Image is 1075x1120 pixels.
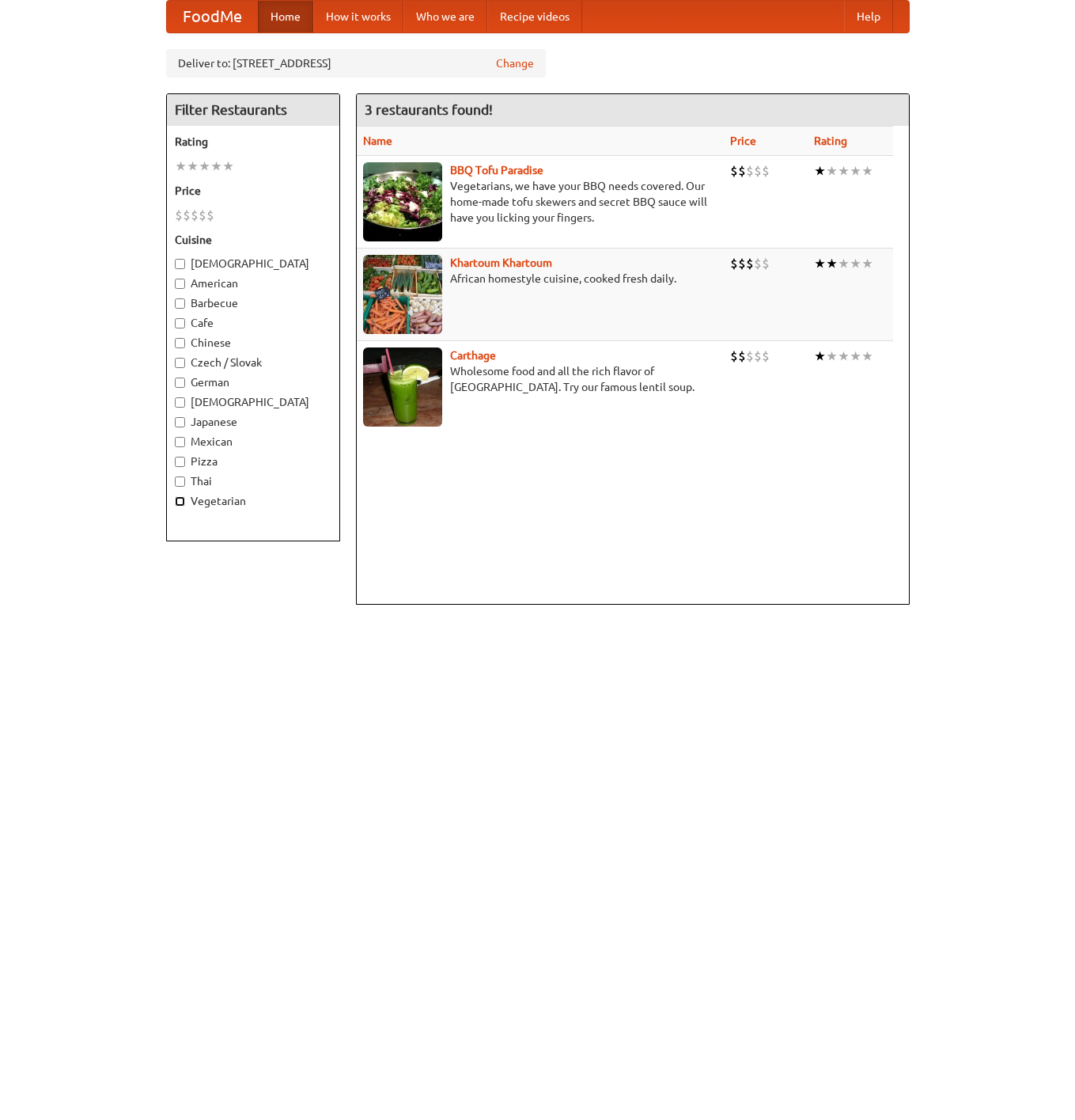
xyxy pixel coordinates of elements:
a: FoodMe [167,1,258,32]
label: [DEMOGRAPHIC_DATA] [175,394,331,410]
li: ★ [199,158,210,175]
label: Thai [175,473,331,489]
label: Mexican [175,434,331,450]
li: ★ [814,255,826,272]
li: $ [191,207,199,224]
a: How it works [313,1,403,32]
a: BBQ Tofu Paradise [450,164,543,177]
li: $ [754,255,762,272]
input: Japanese [175,417,185,427]
p: African homestyle cuisine, cooked fresh daily. [363,271,717,287]
li: ★ [175,158,187,175]
li: $ [754,347,762,365]
input: Thai [175,476,185,487]
input: [DEMOGRAPHIC_DATA] [175,259,185,269]
label: Cafe [175,315,331,331]
li: ★ [850,162,861,180]
a: Home [258,1,313,32]
label: Pizza [175,454,331,469]
li: $ [183,207,191,224]
li: $ [746,347,754,365]
li: ★ [861,162,873,180]
li: $ [762,347,770,365]
li: ★ [210,158,222,175]
li: $ [730,162,738,180]
li: ★ [861,255,873,272]
input: German [175,378,185,388]
a: Who we are [403,1,487,32]
li: ★ [187,158,199,175]
label: German [175,374,331,390]
li: ★ [838,255,850,272]
input: American [175,279,185,289]
li: ★ [826,162,838,180]
input: Pizza [175,457,185,467]
h4: Filter Restaurants [167,94,339,126]
li: ★ [850,347,861,365]
p: Vegetarians, we have your BBQ needs covered. Our home-made tofu skewers and secret BBQ sauce will... [363,178,717,226]
li: ★ [814,347,826,365]
label: Barbecue [175,295,331,311]
label: Japanese [175,414,331,430]
a: Recipe videos [487,1,582,32]
li: ★ [826,255,838,272]
li: ★ [814,162,826,180]
li: ★ [826,347,838,365]
h5: Price [175,183,331,199]
li: $ [762,162,770,180]
li: $ [175,207,183,224]
li: $ [746,255,754,272]
a: Carthage [450,349,496,362]
img: khartoum.jpg [363,255,442,334]
a: Price [730,135,756,147]
li: $ [199,207,206,224]
input: Cafe [175,318,185,328]
h5: Rating [175,134,331,150]
h5: Cuisine [175,232,331,248]
input: Mexican [175,437,185,447]
img: carthage.jpg [363,347,442,427]
label: Vegetarian [175,493,331,509]
label: American [175,275,331,291]
li: $ [762,255,770,272]
input: [DEMOGRAPHIC_DATA] [175,397,185,408]
li: $ [730,255,738,272]
li: ★ [838,162,850,180]
input: Czech / Slovak [175,358,185,368]
img: tofuparadise.jpg [363,162,442,241]
div: Deliver to: [STREET_ADDRESS] [166,49,546,78]
li: $ [730,347,738,365]
li: ★ [850,255,861,272]
label: Czech / Slovak [175,355,331,370]
a: Change [496,55,534,71]
li: $ [738,162,746,180]
a: Khartoum Khartoum [450,256,552,269]
li: ★ [838,347,850,365]
li: ★ [222,158,234,175]
input: Chinese [175,338,185,348]
a: Rating [814,135,847,147]
input: Vegetarian [175,496,185,507]
li: ★ [861,347,873,365]
label: [DEMOGRAPHIC_DATA] [175,256,331,271]
li: $ [738,255,746,272]
label: Chinese [175,335,331,351]
ng-pluralize: 3 restaurants found! [365,102,493,117]
p: Wholesome food and all the rich flavor of [GEOGRAPHIC_DATA]. Try our famous lentil soup. [363,363,717,395]
input: Barbecue [175,298,185,309]
li: $ [754,162,762,180]
li: $ [206,207,214,224]
li: $ [738,347,746,365]
a: Help [844,1,893,32]
li: $ [746,162,754,180]
a: Name [363,135,392,147]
